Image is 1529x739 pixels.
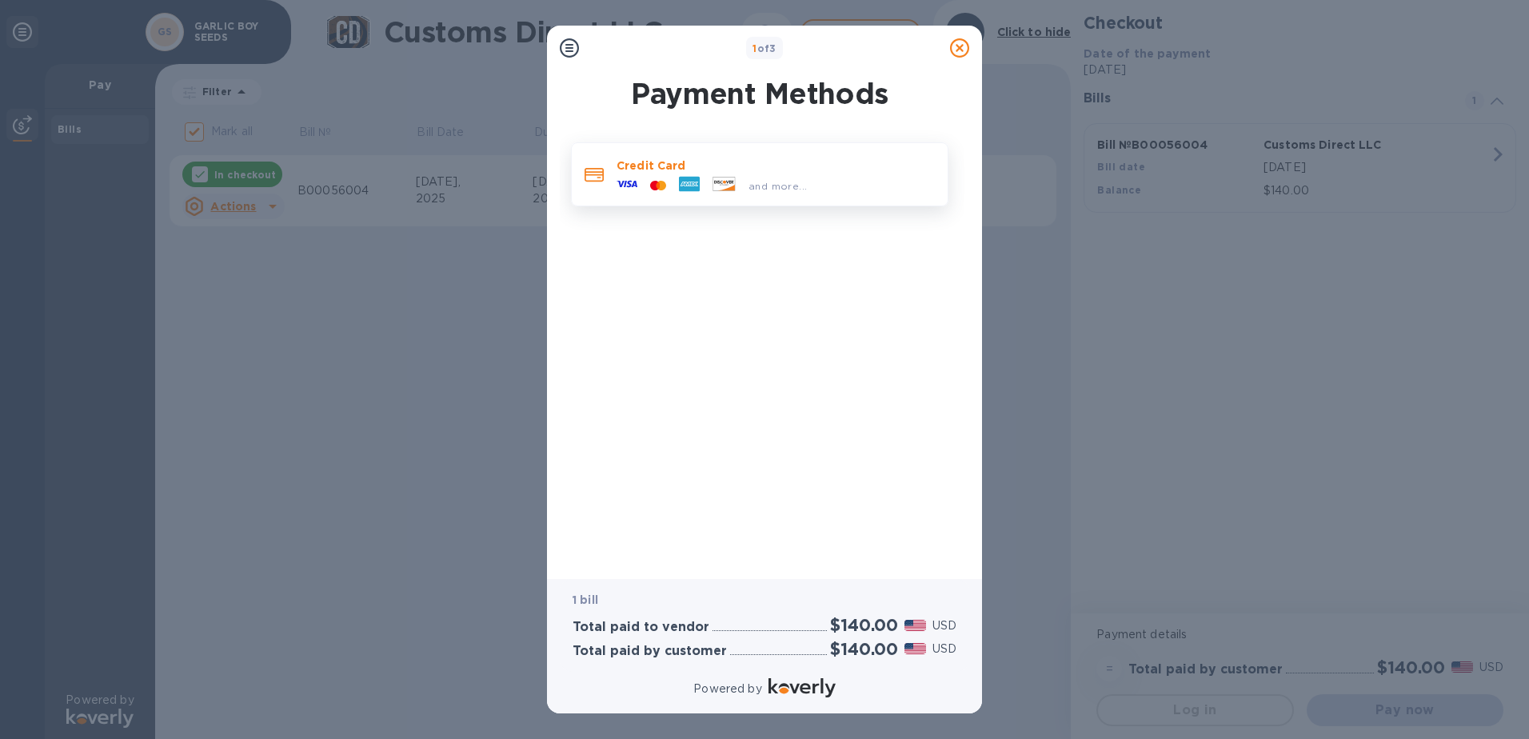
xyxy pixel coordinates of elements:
[830,639,898,659] h2: $140.00
[932,617,956,634] p: USD
[749,180,807,192] span: and more...
[753,42,776,54] b: of 3
[753,42,757,54] span: 1
[573,620,709,635] h3: Total paid to vendor
[932,641,956,657] p: USD
[693,681,761,697] p: Powered by
[573,593,598,606] b: 1 bill
[904,620,926,631] img: USD
[830,615,898,635] h2: $140.00
[568,77,952,110] h1: Payment Methods
[768,678,836,697] img: Logo
[904,643,926,654] img: USD
[617,158,935,174] p: Credit Card
[573,644,727,659] h3: Total paid by customer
